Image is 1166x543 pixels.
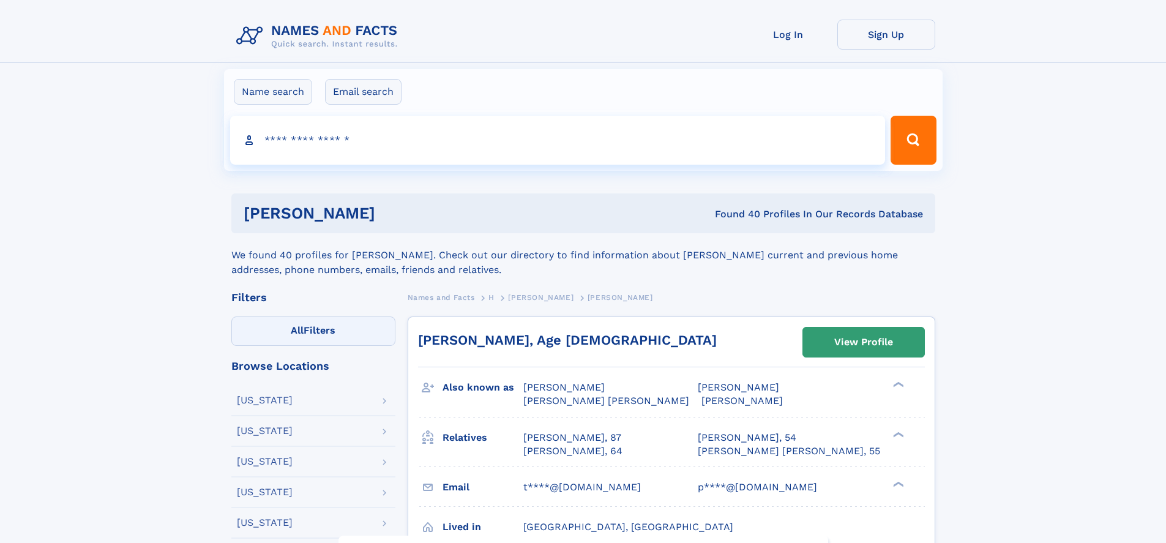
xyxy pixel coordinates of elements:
[234,79,312,105] label: Name search
[230,116,886,165] input: search input
[523,444,622,458] a: [PERSON_NAME], 64
[508,290,574,305] a: [PERSON_NAME]
[837,20,935,50] a: Sign Up
[237,518,293,528] div: [US_STATE]
[698,444,880,458] a: [PERSON_NAME] [PERSON_NAME], 55
[834,328,893,356] div: View Profile
[231,233,935,277] div: We found 40 profiles for [PERSON_NAME]. Check out our directory to find information about [PERSON...
[237,426,293,436] div: [US_STATE]
[523,381,605,393] span: [PERSON_NAME]
[523,395,689,406] span: [PERSON_NAME] [PERSON_NAME]
[890,381,905,389] div: ❯
[237,487,293,497] div: [US_STATE]
[523,431,621,444] a: [PERSON_NAME], 87
[408,290,475,305] a: Names and Facts
[698,431,796,444] a: [PERSON_NAME], 54
[803,328,924,357] a: View Profile
[237,457,293,466] div: [US_STATE]
[443,427,523,448] h3: Relatives
[698,381,779,393] span: [PERSON_NAME]
[701,395,783,406] span: [PERSON_NAME]
[443,477,523,498] h3: Email
[545,208,923,221] div: Found 40 Profiles In Our Records Database
[231,20,408,53] img: Logo Names and Facts
[739,20,837,50] a: Log In
[325,79,402,105] label: Email search
[508,293,574,302] span: [PERSON_NAME]
[488,293,495,302] span: H
[231,316,395,346] label: Filters
[237,395,293,405] div: [US_STATE]
[890,480,905,488] div: ❯
[443,517,523,537] h3: Lived in
[890,430,905,438] div: ❯
[443,377,523,398] h3: Also known as
[891,116,936,165] button: Search Button
[231,361,395,372] div: Browse Locations
[418,332,717,348] a: [PERSON_NAME], Age [DEMOGRAPHIC_DATA]
[244,206,545,221] h1: [PERSON_NAME]
[488,290,495,305] a: H
[588,293,653,302] span: [PERSON_NAME]
[231,292,395,303] div: Filters
[291,324,304,336] span: All
[523,521,733,533] span: [GEOGRAPHIC_DATA], [GEOGRAPHIC_DATA]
